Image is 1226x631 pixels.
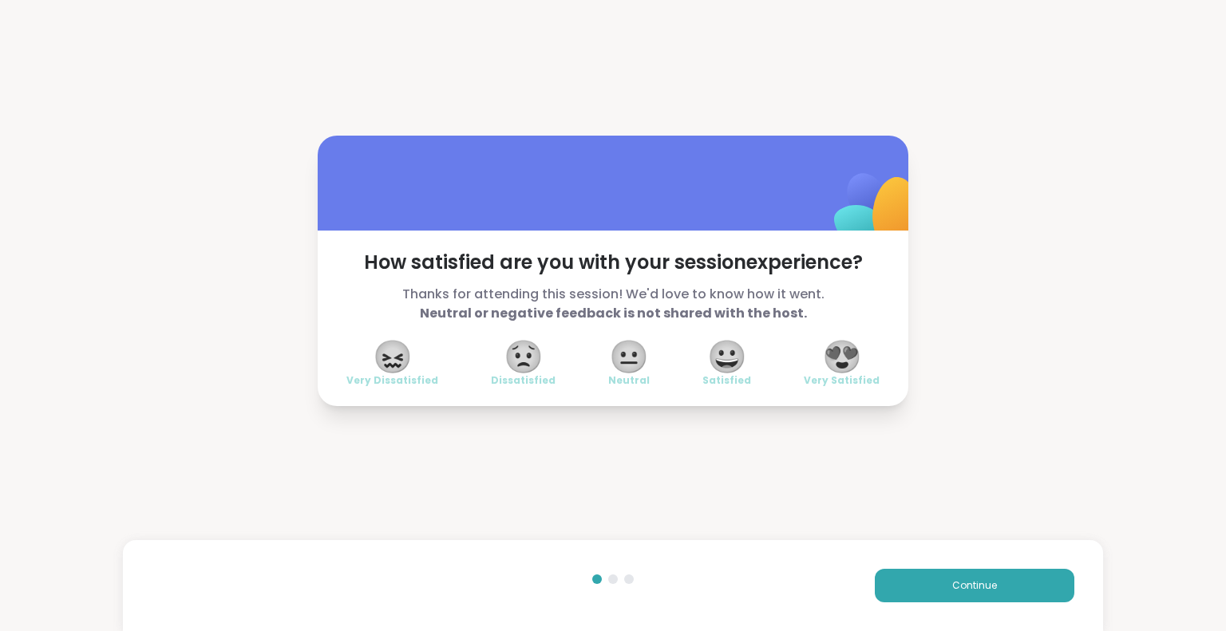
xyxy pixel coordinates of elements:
[346,374,438,387] span: Very Dissatisfied
[804,374,880,387] span: Very Satisfied
[504,342,544,371] span: 😟
[822,342,862,371] span: 😍
[707,342,747,371] span: 😀
[608,374,650,387] span: Neutral
[491,374,556,387] span: Dissatisfied
[346,250,880,275] span: How satisfied are you with your session experience?
[875,569,1074,602] button: Continue
[609,342,649,371] span: 😐
[346,285,880,323] span: Thanks for attending this session! We'd love to know how it went.
[373,342,413,371] span: 😖
[420,304,807,322] b: Neutral or negative feedback is not shared with the host.
[952,578,997,593] span: Continue
[702,374,751,387] span: Satisfied
[797,132,955,290] img: ShareWell Logomark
